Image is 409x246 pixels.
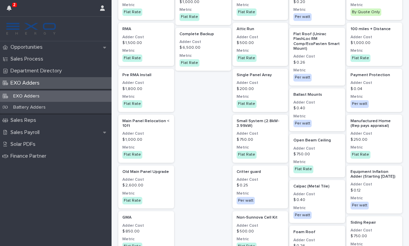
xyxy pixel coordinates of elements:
h3: Metric [237,237,284,242]
a: Pre RMA InstallAdder Cost$ 1,800.00MetricFlat Rate [118,69,174,112]
a: Small System (2.8kW-3.99kW)Adder Cost$ 750.00MetricFlat Rate [233,115,288,163]
h3: Adder Cost [179,39,227,45]
h3: Metric [122,48,170,53]
p: $ 0.26 [293,60,341,65]
h3: Metric [351,2,398,8]
p: Small System (2.8kW-3.99kW) [237,119,284,129]
h3: Adder Cost [122,80,170,86]
p: $ 1,000.00 [351,41,398,45]
p: Solar PDFs [8,141,41,148]
div: Flat Rate [122,8,142,16]
h3: Metric [293,114,341,119]
h3: Adder Cost [237,131,284,136]
h3: Metric [237,191,284,196]
p: $ 850.00 [122,229,170,234]
h3: Adder Cost [237,35,284,40]
div: 2 [7,4,16,16]
h3: Adder Cost [293,192,341,197]
p: Opportunities [8,44,48,50]
div: Per watt [237,197,255,204]
div: Flat Rate [179,13,199,21]
img: FKS5r6ZBThi8E5hshIGi [5,22,57,36]
p: Flat Roof (Unirac FlashLoc RM Comp/EcoFasten Smart Mount) [293,32,341,51]
h3: Adder Cost [122,177,170,182]
div: Flat Rate [122,197,142,204]
p: 100 miles + Distance [351,27,398,31]
p: $ 1,500.00 [122,41,170,45]
h3: Adder Cost [293,54,341,59]
a: RMAAdder Cost$ 1,500.00MetricFlat Rate [118,23,174,66]
h3: Adder Cost [237,80,284,86]
p: Siding Repair [351,220,398,225]
p: $ 200.00 [237,87,284,91]
h3: Adder Cost [122,223,170,228]
p: Open Beam Ceiling [293,138,341,143]
p: $ 750.00 [293,152,341,157]
h3: Metric [351,48,398,53]
a: Open Beam CeilingAdder Cost$ 750.00MetricFlat Rate [289,134,345,177]
p: $ 2,600.00 [122,183,170,188]
h3: Metric [122,94,170,99]
div: Flat Rate [237,54,257,62]
h3: Metric [293,7,341,13]
h3: Adder Cost [351,228,398,233]
p: RMA [122,27,170,31]
h3: Adder Cost [351,182,398,187]
p: Department Directory [8,68,67,74]
h3: Adder Cost [122,131,170,136]
p: Old Main Panel Upgrade [122,170,170,174]
p: Payment Protection [351,73,398,77]
h3: Metric [122,191,170,196]
p: Critter guard [237,170,284,174]
h3: Metric [351,94,398,99]
div: Flat Rate [237,151,257,158]
p: Complete Backup [179,32,227,37]
div: Flat Rate [351,151,370,158]
p: Foam Roof [293,230,341,234]
div: Per watt [293,120,312,127]
h3: Adder Cost [293,146,341,151]
p: Finance Partner [8,153,52,159]
div: By Quote Only [351,8,381,16]
p: $ 250.00 [351,137,398,142]
p: Sales Process [8,56,49,62]
p: $ 0.40 [293,106,341,111]
p: EXO Adders [8,93,45,99]
p: Ballast Mounts [293,92,341,97]
h3: Metric [293,68,341,73]
p: 2 [13,2,16,7]
p: Manufactured Home (Rep pays appraisal) [351,119,398,129]
p: Equipment Inflation Adder (Starting [DATE]) [351,170,398,179]
h3: Adder Cost [293,100,341,105]
a: Old Main Panel UpgradeAdder Cost$ 2,600.00MetricFlat Rate [118,165,174,209]
h3: Adder Cost [293,238,341,243]
p: $ 500.00 [237,41,284,45]
div: Per watt [351,100,369,108]
p: GMA [122,215,170,220]
h3: Metric [122,2,170,8]
a: Complete BackupAdder Cost$ 6,500.00MetricFlat Rate [175,28,231,71]
div: Flat Rate [122,151,142,158]
a: Calpac (Metal Tile)Adder Cost$ 0.40MetricPer watt [289,180,345,223]
p: EXO Adders [8,80,45,86]
div: Per watt [293,74,312,81]
a: Attic RunAdder Cost$ 500.00MetricFlat Rate [233,23,288,66]
p: $ 500.00 [237,229,284,234]
h3: Metric [293,205,341,211]
p: Sales Payroll [8,129,45,136]
p: Pre RMA Install [122,73,170,77]
h3: Adder Cost [237,177,284,182]
p: Battery Adders [8,105,51,110]
div: Flat Rate [237,8,257,16]
p: Sales Reps [8,117,42,124]
a: Equipment Inflation Adder (Starting [DATE])Adder Cost$ 0.12MetricPer watt [346,165,402,214]
p: Single Panel Array [237,73,284,77]
p: Non-Sunnova Cell Kit [237,215,284,220]
h3: Metric [122,237,170,242]
h3: Metric [351,196,398,201]
h3: Metric [237,94,284,99]
p: Attic Run [237,27,284,31]
h3: Adder Cost [351,35,398,40]
div: Per watt [293,211,312,219]
div: Flat Rate [122,54,142,62]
